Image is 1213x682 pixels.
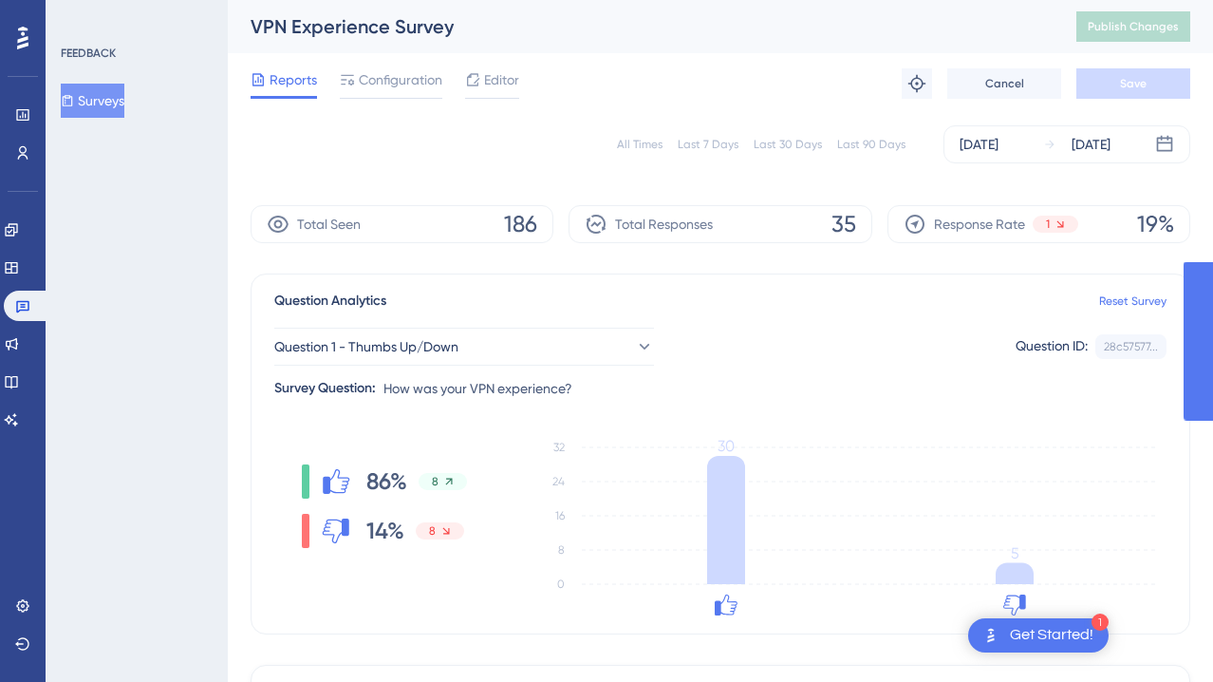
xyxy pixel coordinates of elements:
div: Last 7 Days [678,137,738,152]
span: Editor [484,68,519,91]
div: 1 [1092,614,1109,631]
span: Save [1120,76,1147,91]
span: Total Seen [297,213,361,236]
span: How was your VPN experience? [383,377,572,400]
img: launcher-image-alternative-text [980,624,1002,647]
tspan: 0 [557,578,565,591]
span: Question 1 - Thumbs Up/Down [274,335,458,358]
div: Last 90 Days [837,137,905,152]
span: Configuration [359,68,442,91]
span: 35 [831,209,856,239]
div: All Times [617,137,662,152]
span: 19% [1137,209,1174,239]
tspan: 5 [1011,544,1019,562]
span: 86% [366,466,407,497]
span: 14% [366,516,404,546]
span: Publish Changes [1088,19,1179,34]
span: Cancel [985,76,1024,91]
button: Cancel [947,68,1061,99]
iframe: UserGuiding AI Assistant Launcher [1133,607,1190,664]
div: VPN Experience Survey [251,13,1029,40]
button: Publish Changes [1076,11,1190,42]
div: Get Started! [1010,625,1093,646]
div: Last 30 Days [754,137,822,152]
a: Reset Survey [1099,294,1166,309]
tspan: 24 [552,475,565,488]
span: 186 [504,209,537,239]
button: Save [1076,68,1190,99]
span: 8 [432,474,439,489]
button: Surveys [61,84,124,118]
div: Open Get Started! checklist, remaining modules: 1 [968,618,1109,653]
span: 8 [429,523,436,539]
div: FEEDBACK [61,46,116,61]
tspan: 8 [558,543,565,557]
span: 1 [1046,217,1050,232]
span: Total Responses [615,213,713,236]
div: Survey Question: [274,377,376,400]
span: Reports [270,68,317,91]
div: [DATE] [1072,133,1110,156]
span: Question Analytics [274,290,386,313]
button: Question 1 - Thumbs Up/Down [274,328,654,366]
span: Response Rate [934,213,1025,236]
tspan: 16 [555,509,565,522]
div: 28c57577... [1104,339,1158,354]
tspan: 30 [718,437,735,455]
div: Question ID: [1016,334,1088,359]
div: [DATE] [960,133,998,156]
tspan: 32 [553,441,565,454]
